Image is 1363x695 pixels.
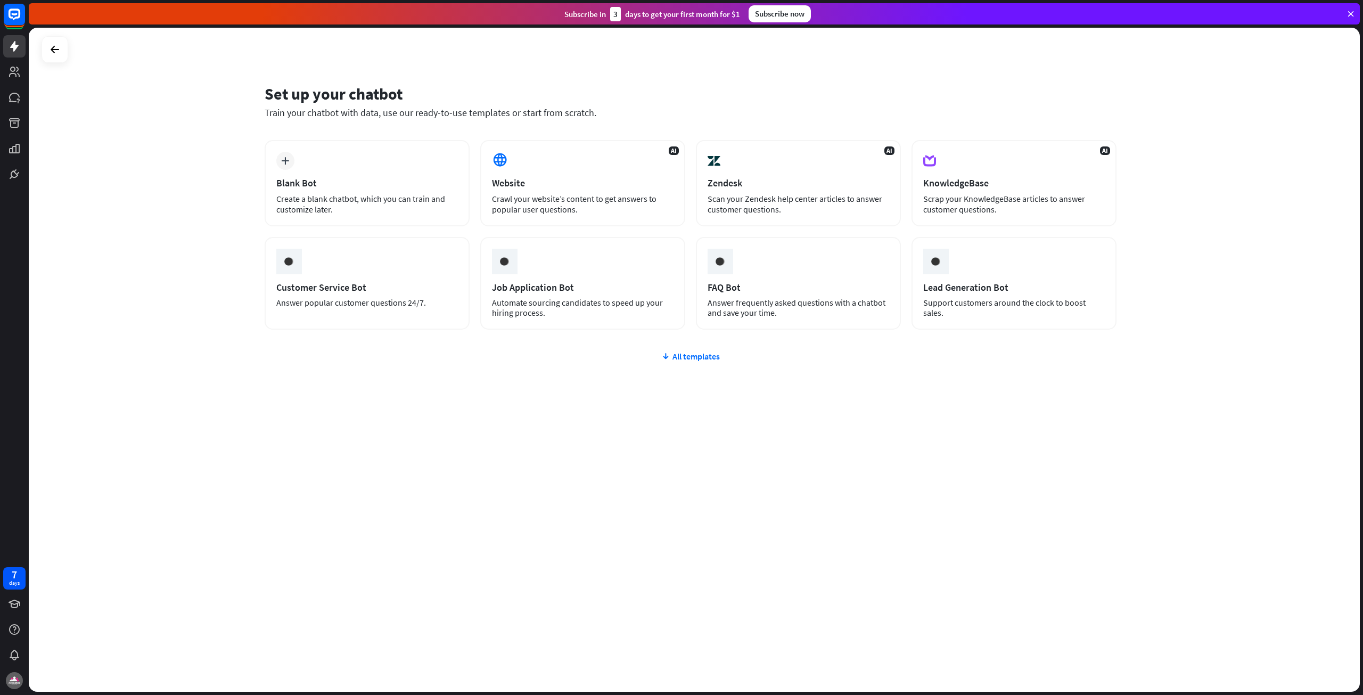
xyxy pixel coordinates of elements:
a: 7 days [3,567,26,590]
div: days [9,579,20,587]
div: Subscribe in days to get your first month for $1 [564,7,740,21]
iframe: LiveChat chat widget [1154,315,1363,695]
div: Subscribe now [749,5,811,22]
div: 3 [610,7,621,21]
div: 7 [12,570,17,579]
